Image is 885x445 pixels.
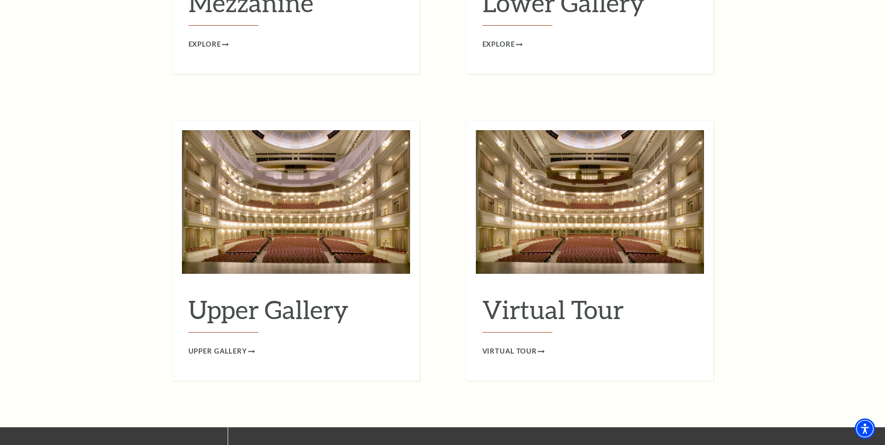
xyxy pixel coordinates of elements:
a: Upper Gallery [188,346,255,357]
span: Virtual Tour [482,346,537,357]
a: Virtual Tour [482,346,545,357]
img: Virtual Tour [476,130,704,274]
img: Upper Gallery [182,130,410,274]
span: Explore [482,39,515,50]
a: Explore [482,39,523,50]
span: Upper Gallery [188,346,247,357]
a: Explore [188,39,229,50]
h2: Upper Gallery [188,294,404,333]
div: Accessibility Menu [855,418,875,439]
span: Explore [188,39,221,50]
h2: Virtual Tour [482,294,697,333]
